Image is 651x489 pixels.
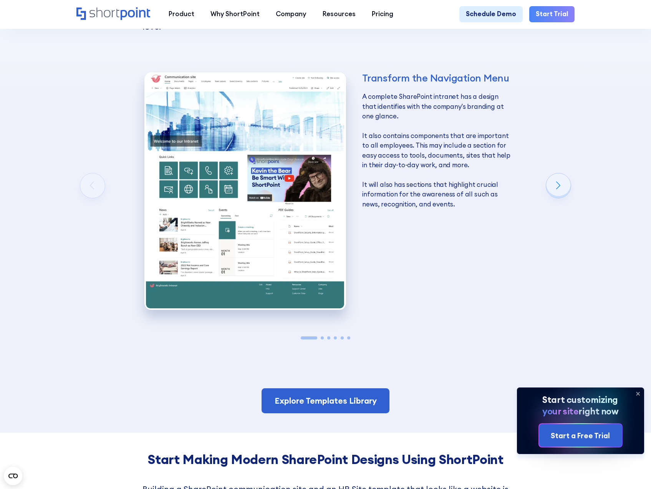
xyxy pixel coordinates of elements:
[362,92,511,209] p: A complete SharePoint intranet has a design that identifies with the company's branding at one gl...
[327,336,330,339] span: Go to slide 3
[268,6,314,22] a: Company
[347,336,350,339] span: Go to slide 6
[315,6,364,22] a: Resources
[372,9,393,19] div: Pricing
[276,9,306,19] div: Company
[144,72,346,310] img: Default SharePoint Site
[210,9,260,19] div: Why ShortPoint
[169,9,194,19] div: Product
[334,336,337,339] span: Go to slide 4
[76,7,152,22] a: Home
[364,6,401,22] a: Pricing
[546,173,571,198] div: Next slide
[323,9,356,19] div: Resources
[551,430,610,441] div: Start a Free Trial
[76,46,579,343] div: 1 / 6
[202,6,268,22] a: Why ShortPoint
[262,388,390,414] a: Explore Templates Library
[160,6,202,22] a: Product
[301,336,317,339] span: Go to slide 1
[362,72,511,84] div: Transform the Navigation Menu
[529,6,575,22] a: Start Trial
[459,6,523,22] a: Schedule Demo
[321,336,324,339] span: Go to slide 2
[613,452,651,489] iframe: Chat Widget
[341,336,344,339] span: Go to slide 5
[539,424,622,447] a: Start a Free Trial
[147,451,503,467] strong: Start Making Modern SharePoint Designs Using ShortPoint
[4,467,22,485] button: Open CMP widget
